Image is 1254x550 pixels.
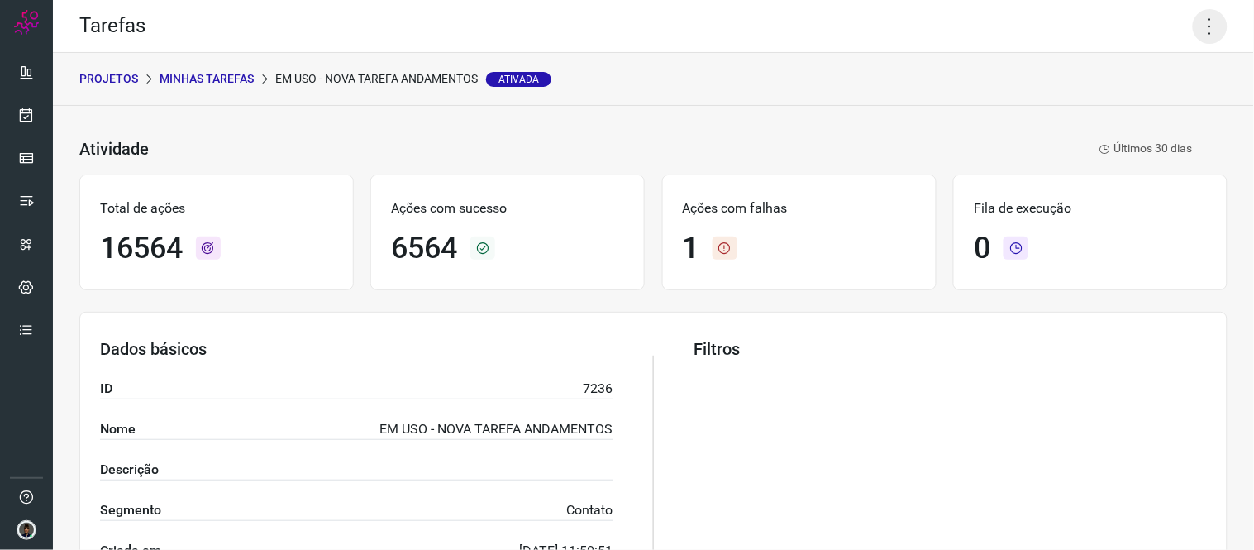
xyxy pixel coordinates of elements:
p: EM USO - NOVA TAREFA ANDAMENTOS [275,70,551,88]
label: Descrição [100,460,159,480]
p: Total de ações [100,198,333,218]
img: Logo [14,10,39,35]
h2: Tarefas [79,14,145,38]
h1: 1 [683,231,699,266]
label: Nome [100,419,136,439]
h1: 6564 [391,231,457,266]
label: ID [100,379,112,399]
p: Últimos 30 dias [1099,140,1193,157]
h1: 0 [974,231,990,266]
p: Ações com falhas [683,198,916,218]
p: Fila de execução [974,198,1207,218]
h3: Dados básicos [100,339,613,359]
p: EM USO - NOVA TAREFA ANDAMENTOS [380,419,613,439]
p: Ações com sucesso [391,198,624,218]
label: Segmento [100,500,161,520]
p: PROJETOS [79,70,138,88]
h1: 16564 [100,231,183,266]
p: Contato [567,500,613,520]
p: 7236 [584,379,613,399]
p: Minhas Tarefas [160,70,254,88]
h3: Filtros [694,339,1207,359]
span: Ativada [486,72,551,87]
img: d44150f10045ac5288e451a80f22ca79.png [17,520,36,540]
h3: Atividade [79,139,149,159]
